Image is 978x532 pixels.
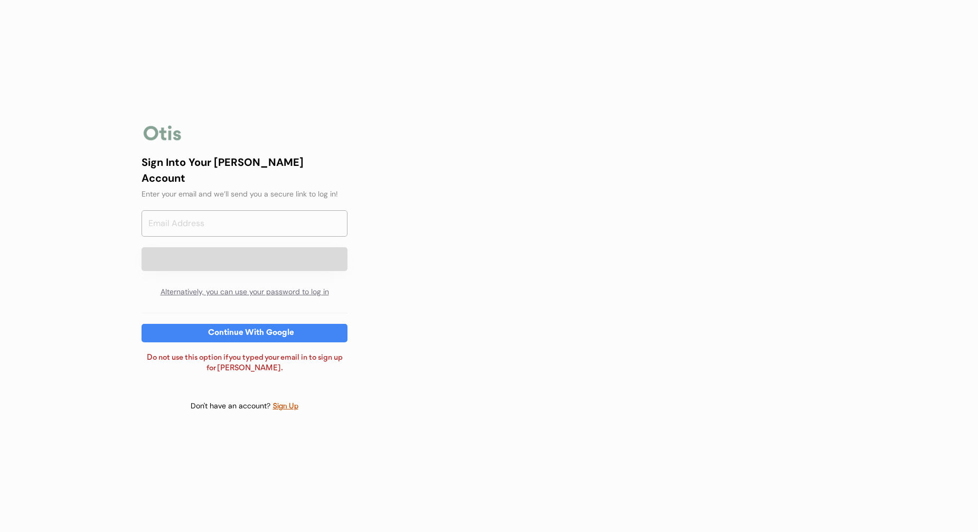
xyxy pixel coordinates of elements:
[142,210,347,237] input: Email Address
[272,400,299,413] div: Sign Up
[142,282,347,303] div: Alternatively, you can use your password to log in
[142,189,347,200] div: Enter your email and we’ll send you a secure link to log in!
[142,154,347,186] div: Sign Into Your [PERSON_NAME] Account
[205,329,297,337] div: Continue With Google
[191,401,272,412] div: Don't have an account?
[142,353,347,374] div: Do not use this option if you typed your email in to sign up for [PERSON_NAME].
